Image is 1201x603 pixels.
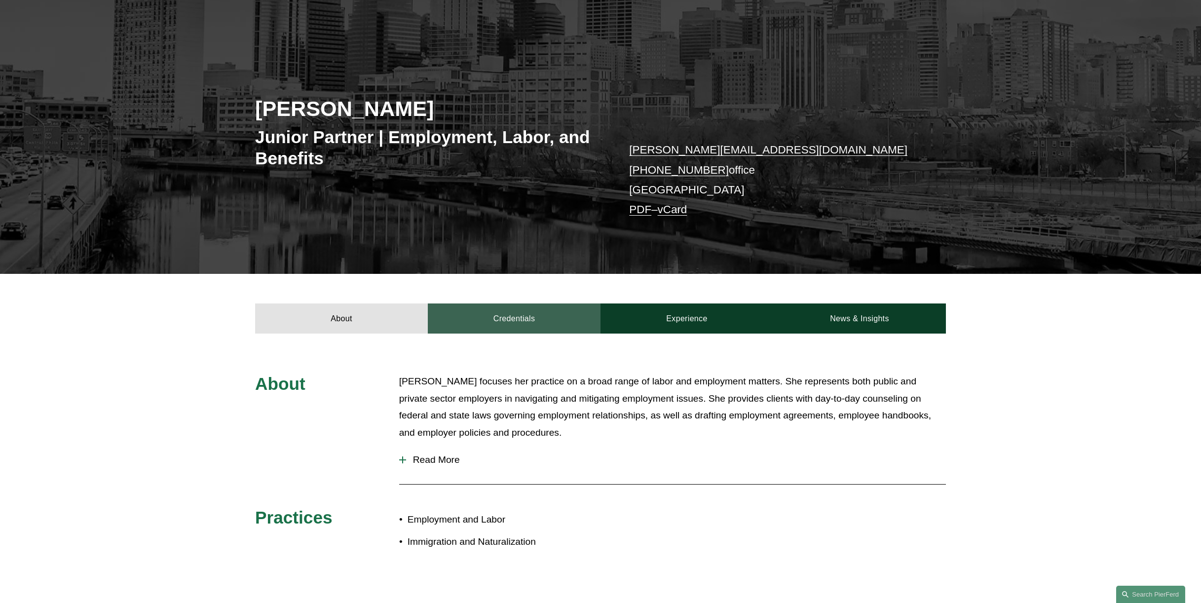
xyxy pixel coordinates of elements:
a: About [255,303,428,333]
a: PDF [629,203,651,216]
h3: Junior Partner | Employment, Labor, and Benefits [255,126,600,169]
a: [PERSON_NAME][EMAIL_ADDRESS][DOMAIN_NAME] [629,144,907,156]
a: Search this site [1116,586,1185,603]
a: vCard [658,203,687,216]
a: Credentials [428,303,600,333]
span: About [255,374,305,393]
h2: [PERSON_NAME] [255,96,600,121]
span: Read More [406,454,946,465]
p: Employment and Labor [408,511,600,528]
p: office [GEOGRAPHIC_DATA] – [629,140,917,220]
a: Experience [600,303,773,333]
p: [PERSON_NAME] focuses her practice on a broad range of labor and employment matters. She represen... [399,373,946,441]
a: News & Insights [773,303,946,333]
a: [PHONE_NUMBER] [629,164,729,176]
button: Read More [399,447,946,473]
span: Practices [255,508,333,527]
p: Immigration and Naturalization [408,533,600,551]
